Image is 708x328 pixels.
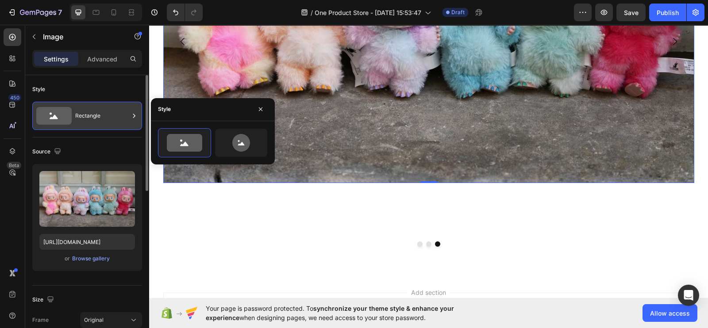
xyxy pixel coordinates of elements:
[167,4,203,21] div: Undo/Redo
[39,171,135,227] img: preview-image
[84,316,104,324] span: Original
[87,54,117,64] p: Advanced
[75,106,129,126] div: Rectangle
[678,285,699,306] div: Open Intercom Messenger
[80,312,142,328] button: Original
[44,54,69,64] p: Settings
[206,305,454,321] span: synchronize your theme style & enhance your experience
[32,316,49,324] label: Frame
[7,162,21,169] div: Beta
[65,253,70,264] span: or
[39,234,135,250] input: https://example.com/image.jpg
[315,8,421,17] span: One Product Store - [DATE] 15:53:47
[643,304,697,322] button: Allow access
[58,7,62,18] p: 7
[158,105,171,113] div: Style
[649,4,686,21] button: Publish
[311,8,313,17] span: /
[268,217,273,222] button: Dot
[657,8,679,17] div: Publish
[277,217,282,222] button: Dot
[286,217,291,222] button: Dot
[206,304,489,322] span: Your page is password protected. To when designing pages, we need access to your store password.
[258,263,300,272] span: Add section
[32,294,56,306] div: Size
[650,309,690,318] span: Allow access
[32,146,63,158] div: Source
[149,25,708,298] iframe: Design area
[43,31,118,42] p: Image
[4,4,66,21] button: 7
[8,94,21,101] div: 450
[616,4,646,21] button: Save
[72,254,110,263] button: Browse gallery
[72,255,110,263] div: Browse gallery
[451,8,465,16] span: Draft
[32,85,45,93] div: Style
[624,9,639,16] span: Save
